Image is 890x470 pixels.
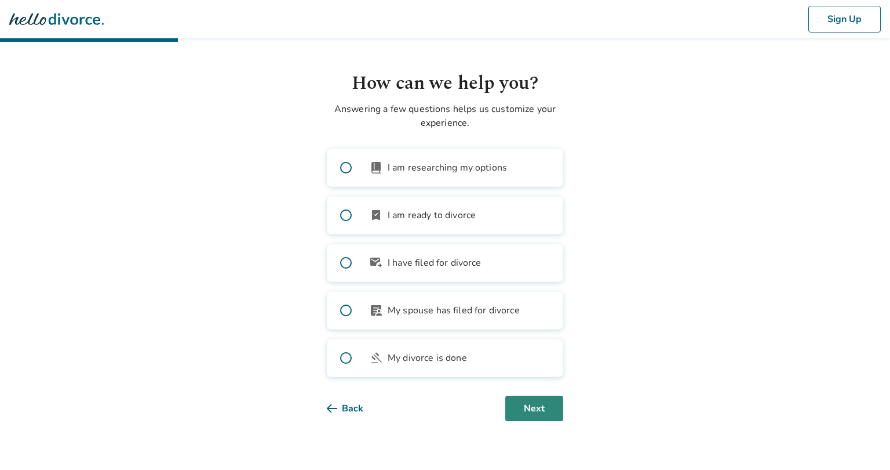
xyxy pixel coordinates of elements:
p: Answering a few questions helps us customize your experience. [327,102,563,130]
span: article_person [369,303,383,317]
span: bookmark_check [369,208,383,222]
span: I am researching my options [388,161,507,175]
span: outgoing_mail [369,256,383,270]
span: I am ready to divorce [388,208,476,222]
button: Next [505,396,563,421]
span: book_2 [369,161,383,175]
h1: How can we help you? [327,70,563,97]
span: gavel [369,351,383,365]
span: My spouse has filed for divorce [388,303,520,317]
iframe: Chat Widget [832,414,890,470]
span: I have filed for divorce [388,256,482,270]
button: Back [327,396,382,421]
button: Sign Up [808,6,881,32]
span: My divorce is done [388,351,467,365]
